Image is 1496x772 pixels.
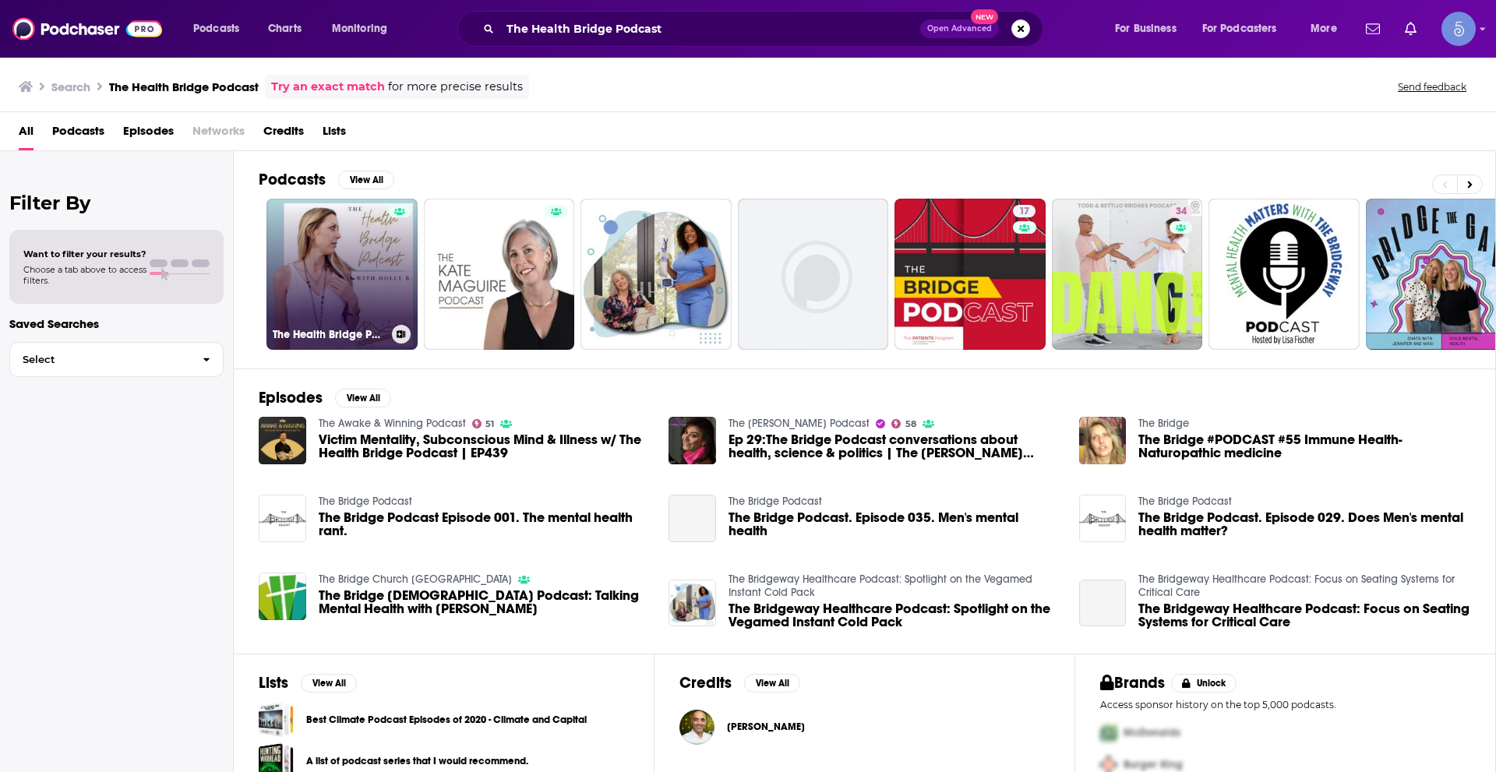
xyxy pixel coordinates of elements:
img: The Bridge Podcast Episode 001. The mental health rant. [259,495,306,542]
a: Episodes [123,118,174,150]
p: Access sponsor history on the top 5,000 podcasts. [1100,699,1470,710]
span: Burger King [1124,758,1183,771]
a: CreditsView All [679,673,800,693]
span: Ep 29:The Bridge Podcast conversations about health, science & politics | The [PERSON_NAME] Podcast [729,433,1060,460]
a: A list of podcast series that I would recommend. [306,753,528,770]
a: The Bridgeway Healthcare Podcast: Spotlight on the Vegamed Instant Cold Pack [729,573,1032,599]
input: Search podcasts, credits, & more... [500,16,920,41]
p: Saved Searches [9,316,224,331]
img: Podchaser - Follow, Share and Rate Podcasts [12,14,162,44]
button: open menu [321,16,408,41]
span: Best Climate Podcast Episodes of 2020 - Climate and Capital [259,702,294,737]
h3: The Health Bridge Podcast with [PERSON_NAME] [273,328,386,341]
span: McDonalds [1124,726,1180,739]
button: open menu [1104,16,1196,41]
img: Victim Mentality, Subconscious Mind & Illness w/ The Health Bridge Podcast | EP439 [259,417,306,464]
span: 17 [1019,204,1029,220]
span: Choose a tab above to access filters. [23,264,146,286]
a: The Bridge [1138,417,1189,430]
span: Monitoring [332,18,387,40]
a: 17 [1013,205,1036,217]
a: The Bridge Podcast [1138,495,1232,508]
span: Networks [192,118,245,150]
a: The Bridge Podcast [319,495,412,508]
span: Select [10,354,190,365]
h2: Brands [1100,673,1165,693]
span: 51 [485,421,494,428]
a: Show notifications dropdown [1399,16,1423,42]
button: View All [744,674,800,693]
img: First Pro Logo [1094,717,1124,749]
a: 34 [1170,205,1193,217]
a: The Bridge Podcast [729,495,822,508]
a: The Bridge Podcast Episode 001. The mental health rant. [319,511,651,538]
a: Ep 29:The Bridge Podcast conversations about health, science & politics | The Courtenay Turner Po... [729,433,1060,460]
a: Try an exact match [271,78,385,96]
span: For Podcasters [1202,18,1277,40]
a: Podcasts [52,118,104,150]
img: The Bridgeway Healthcare Podcast: Spotlight on the Vegamed Instant Cold Pack [669,580,716,627]
a: 51 [472,419,495,428]
span: Open Advanced [927,25,992,33]
a: Charts [258,16,311,41]
button: View All [335,389,391,407]
a: The Bridge #PODCAST #55 Immune Health-Naturopathic medicine [1138,433,1470,460]
a: The Bridge Podcast. Episode 035. Men's mental health [669,495,716,542]
button: Show profile menu [1441,12,1476,46]
button: View All [338,171,394,189]
span: [PERSON_NAME] [727,721,805,733]
img: User Profile [1441,12,1476,46]
span: The Bridge [DEMOGRAPHIC_DATA] Podcast: Talking Mental Health with [PERSON_NAME] [319,589,651,615]
img: The Bridge Church Podcast: Talking Mental Health with Phil Swann [259,573,306,620]
img: The Bridge Podcast. Episode 029. Does Men's mental health matter? [1079,495,1127,542]
a: Lists [323,118,346,150]
button: Select [9,342,224,377]
span: 58 [905,421,916,428]
button: open menu [1192,16,1300,41]
a: Credits [263,118,304,150]
a: 58 [891,419,916,428]
h2: Podcasts [259,170,326,189]
button: Send feedback [1393,80,1471,93]
a: The Courtenay Turner Podcast [729,417,870,430]
a: The Bridge Church Cardiff [319,573,512,586]
h2: Episodes [259,388,323,407]
h3: The Health Bridge Podcast [109,79,259,94]
span: The Bridgeway Healthcare Podcast: Focus on Seating Systems for Critical Care [1138,602,1470,629]
span: More [1311,18,1337,40]
span: Want to filter your results? [23,249,146,259]
span: New [971,9,999,24]
a: The Bridgeway Healthcare Podcast: Spotlight on the Vegamed Instant Cold Pack [729,602,1060,629]
img: The Bridge #PODCAST #55 Immune Health-Naturopathic medicine [1079,417,1127,464]
a: The Bridge Podcast. Episode 035. Men's mental health [729,511,1060,538]
button: Dr. Pedram ShojaiDr. Pedram Shojai [679,702,1050,752]
span: Charts [268,18,302,40]
a: The Bridgeway Healthcare Podcast: Focus on Seating Systems for Critical Care [1079,580,1127,627]
a: EpisodesView All [259,388,391,407]
h2: Lists [259,673,288,693]
a: PodcastsView All [259,170,394,189]
span: 34 [1176,204,1187,220]
button: Open AdvancedNew [920,19,999,38]
a: Show notifications dropdown [1360,16,1386,42]
a: The Awake & Winning Podcast [319,417,466,430]
img: Ep 29:The Bridge Podcast conversations about health, science & politics | The Courtenay Turner Po... [669,417,716,464]
span: for more precise results [388,78,523,96]
a: The Bridge Podcast. Episode 029. Does Men's mental health matter? [1138,511,1470,538]
span: For Business [1115,18,1177,40]
button: open menu [182,16,259,41]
